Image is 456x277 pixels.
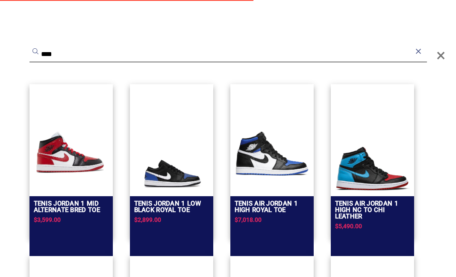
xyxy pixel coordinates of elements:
a: Tenis Air Jordan 1 High Nc To Chi LeatherTenis Air Jordan 1 High Nc To Chi Leather$5,490.00 [331,84,414,238]
a: Tenis Air Jordan 1 High Royal Toe Tenis Air Jordan 1 High Royal Toe$7,018.00 [230,84,314,238]
button: Submit [31,47,40,56]
a: TENIS JORDAN 1 MID ALTERNATE BRED TOETENIS JORDAN 1 MID ALTERNATE BRED TOE$3,599.00 [29,84,113,238]
span: $7,018.00 [235,216,262,223]
img: TENIS JORDAN 1 LOW BLACK ROYAL TOE [134,155,209,191]
img: TENIS JORDAN 1 MID ALTERNATE BRED TOE [34,116,109,191]
span: $2,899.00 [134,216,161,223]
h2: Tenis Air Jordan 1 High Royal Toe [235,200,309,213]
h2: TENIS JORDAN 1 LOW BLACK ROYAL TOE [134,200,209,213]
h2: Tenis Air Jordan 1 High Nc To Chi Leather [335,200,410,220]
img: Tenis Air Jordan 1 High Nc To Chi Leather [335,146,410,191]
h2: TENIS JORDAN 1 MID ALTERNATE BRED TOE [34,200,109,213]
a: TENIS JORDAN 1 LOW BLACK ROYAL TOETENIS JORDAN 1 LOW BLACK ROYAL TOE$2,899.00 [130,84,213,238]
span: $3,599.00 [34,216,61,223]
button: Reset [414,47,423,56]
img: Tenis Air Jordan 1 High Royal Toe [235,116,309,191]
span: Close Overlay [436,43,445,68]
span: $5,490.00 [335,223,362,230]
